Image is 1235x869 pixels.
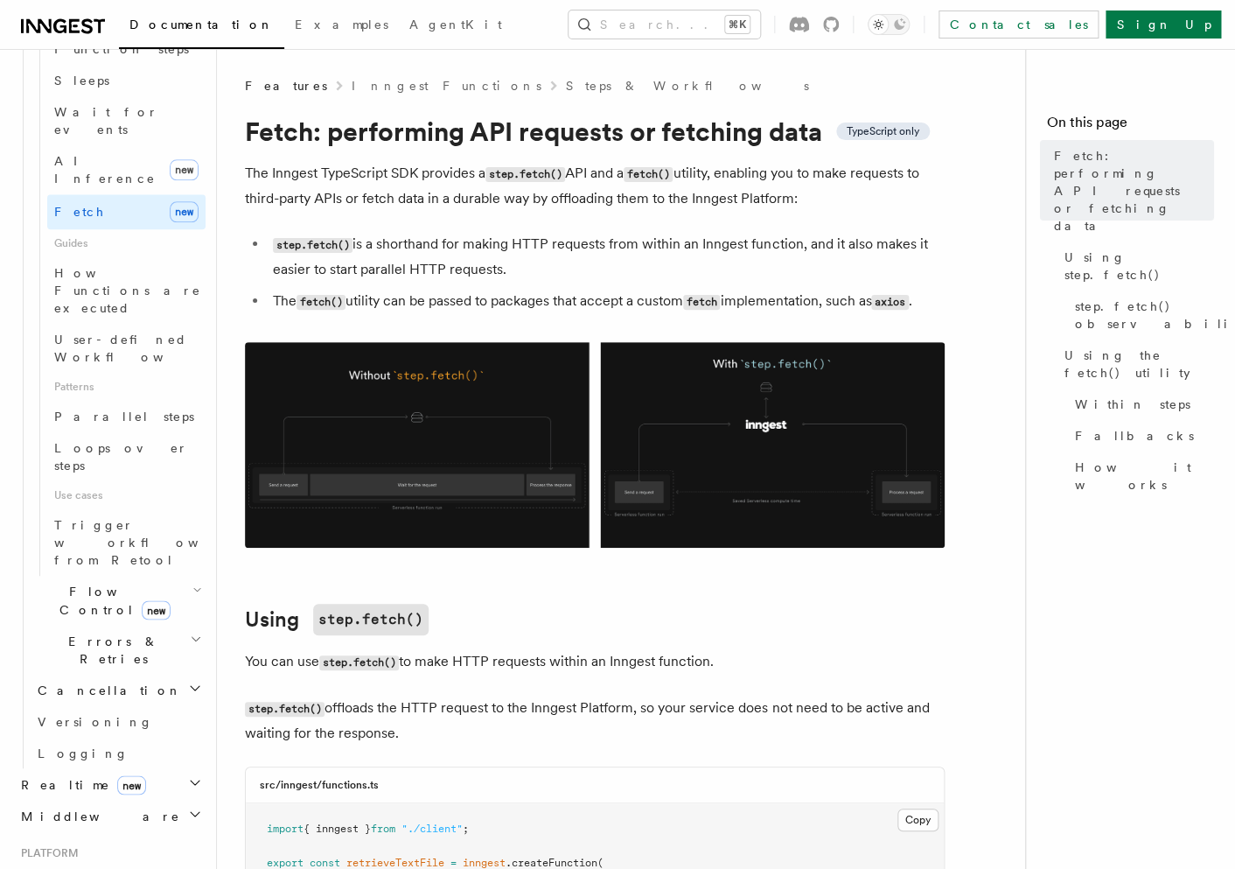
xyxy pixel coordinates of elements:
code: step.fetch() [485,167,565,182]
a: Versioning [31,705,206,737]
a: Examples [284,5,399,47]
span: Using the fetch() utility [1064,347,1214,382]
code: fetch [683,295,720,310]
button: Search...⌘K [569,11,760,39]
span: { inngest } [304,823,371,835]
img: Using Fetch offloads the HTTP request to the Inngest Platform [245,342,945,548]
a: AI Inferencenew [47,145,206,194]
code: fetch() [624,167,673,182]
code: fetch() [297,295,345,310]
a: Trigger workflows from Retool [47,509,206,576]
span: Wait for events [54,105,158,137]
code: step.fetch() [319,655,399,670]
code: step.fetch() [245,702,324,717]
a: Contact sales [938,11,1099,39]
span: Features [245,77,327,95]
button: Realtimenew [14,768,206,800]
a: User-defined Workflows [47,324,206,373]
span: Loops over steps [54,441,188,473]
span: Patterns [47,373,206,401]
p: The Inngest TypeScript SDK provides a API and a utility, enabling you to make requests to third-p... [245,161,945,211]
span: Trigger workflows from Retool [54,518,247,567]
span: User-defined Workflows [54,333,212,364]
span: Sleeps [54,74,109,88]
a: Parallel steps [47,401,206,432]
button: Flow Controlnew [31,576,206,625]
span: export [267,857,304,869]
span: new [117,775,146,795]
span: "./client" [401,823,463,835]
span: .createFunction [506,857,597,869]
button: Copy [897,809,938,831]
span: Flow Control [31,583,192,618]
span: TypeScript only [847,124,919,138]
kbd: ⌘K [725,16,750,33]
a: How Functions are executed [47,257,206,324]
h4: On this page [1047,112,1214,140]
span: Middleware [14,807,180,824]
span: Function steps [54,42,189,56]
a: Sleeps [47,65,206,96]
div: Steps & Workflows [31,2,206,576]
button: Toggle dark mode [868,14,910,35]
a: Steps & Workflows [566,77,809,95]
span: AI Inference [54,154,156,186]
span: How Functions are executed [54,266,201,315]
span: Logging [38,746,129,760]
a: Using the fetch() utility [1057,340,1214,389]
span: new [170,201,199,222]
span: Fetch: performing API requests or fetching data [1054,147,1214,235]
button: Errors & Retries [31,625,206,674]
span: Realtime [14,775,146,793]
a: Sign Up [1106,11,1221,39]
a: Logging [31,737,206,768]
span: retrieveTextFile [346,857,444,869]
button: Cancellation [31,674,206,705]
span: = [450,857,457,869]
span: Cancellation [31,681,182,698]
h1: Fetch: performing API requests or fetching data [245,116,945,147]
span: ( [597,857,604,869]
code: axios [871,295,908,310]
p: offloads the HTTP request to the Inngest Platform, so your service does not need to be active and... [245,696,945,746]
span: AgentKit [409,18,502,32]
a: Using step.fetch() [1057,242,1214,291]
span: Errors & Retries [31,632,190,667]
li: is a shorthand for making HTTP requests from within an Inngest function, and it also makes it eas... [268,232,945,282]
span: Platform [14,845,79,859]
span: import [267,823,304,835]
span: Fetch [54,205,105,219]
span: Versioning [38,714,153,728]
span: Using step.fetch() [1064,249,1214,284]
a: Within steps [1068,389,1214,420]
span: const [310,857,340,869]
span: from [371,823,395,835]
span: inngest [463,857,506,869]
h3: src/inngest/functions.ts [260,778,379,792]
span: Use cases [47,481,206,509]
span: Guides [47,229,206,257]
a: Fetchnew [47,194,206,229]
li: The utility can be passed to packages that accept a custom implementation, such as . [268,289,945,314]
span: Parallel steps [54,410,194,424]
span: Fallbacks [1075,427,1194,445]
a: Inngest Functions [352,77,541,95]
span: new [142,600,171,620]
a: AgentKit [399,5,513,47]
code: step.fetch() [313,604,429,635]
a: Documentation [119,5,284,49]
a: Fallbacks [1068,420,1214,452]
span: Documentation [129,18,274,32]
a: How it works [1068,452,1214,501]
span: new [170,159,199,180]
span: How it works [1075,459,1214,494]
span: Examples [295,18,388,32]
a: Fetch: performing API requests or fetching data [1047,140,1214,242]
a: Usingstep.fetch() [245,604,429,635]
span: ; [463,823,469,835]
button: Middleware [14,800,206,831]
span: Within steps [1075,396,1190,413]
a: Function steps [47,33,206,65]
a: step.fetch() observability [1068,291,1214,340]
a: Wait for events [47,96,206,145]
